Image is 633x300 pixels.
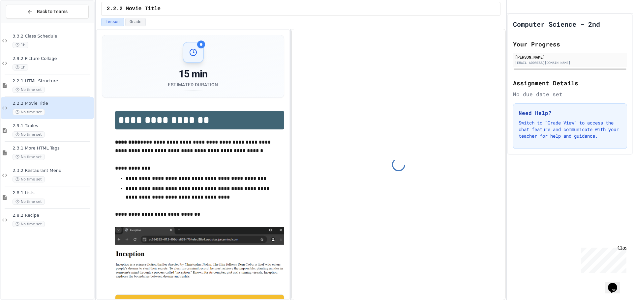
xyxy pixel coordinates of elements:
button: Lesson [101,18,124,26]
span: 2.9.2 Picture Collage [13,56,93,62]
span: No time set [13,109,45,115]
h2: Your Progress [513,40,627,49]
div: Estimated Duration [168,81,218,88]
span: 2.3.2 Restaurant Menu [13,168,93,174]
h2: Assignment Details [513,78,627,88]
span: 2.8.2 Recipe [13,213,93,218]
span: 2.2.2 Movie Title [107,5,161,13]
span: No time set [13,131,45,138]
div: [PERSON_NAME] [515,54,625,60]
h3: Need Help? [519,109,621,117]
span: No time set [13,176,45,182]
span: 1h [13,64,28,70]
span: Back to Teams [37,8,68,15]
span: 2.8.1 Lists [13,190,93,196]
div: Chat with us now!Close [3,3,45,42]
button: Grade [125,18,146,26]
div: [EMAIL_ADDRESS][DOMAIN_NAME] [515,60,625,65]
iframe: chat widget [605,274,626,293]
span: No time set [13,221,45,227]
span: 2.2.1 HTML Structure [13,78,93,84]
span: 2.9.1 Tables [13,123,93,129]
iframe: chat widget [578,245,626,273]
div: No due date set [513,90,627,98]
span: No time set [13,199,45,205]
span: No time set [13,87,45,93]
span: No time set [13,154,45,160]
span: 2.3.1 More HTML Tags [13,146,93,151]
div: 15 min [168,68,218,80]
p: Switch to "Grade View" to access the chat feature and communicate with your teacher for help and ... [519,120,621,139]
span: 3.3.2 Class Schedule [13,34,93,39]
button: Back to Teams [6,5,89,19]
span: 2.2.2 Movie Title [13,101,93,106]
span: 1h [13,42,28,48]
h1: Computer Science - 2nd [513,19,600,29]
